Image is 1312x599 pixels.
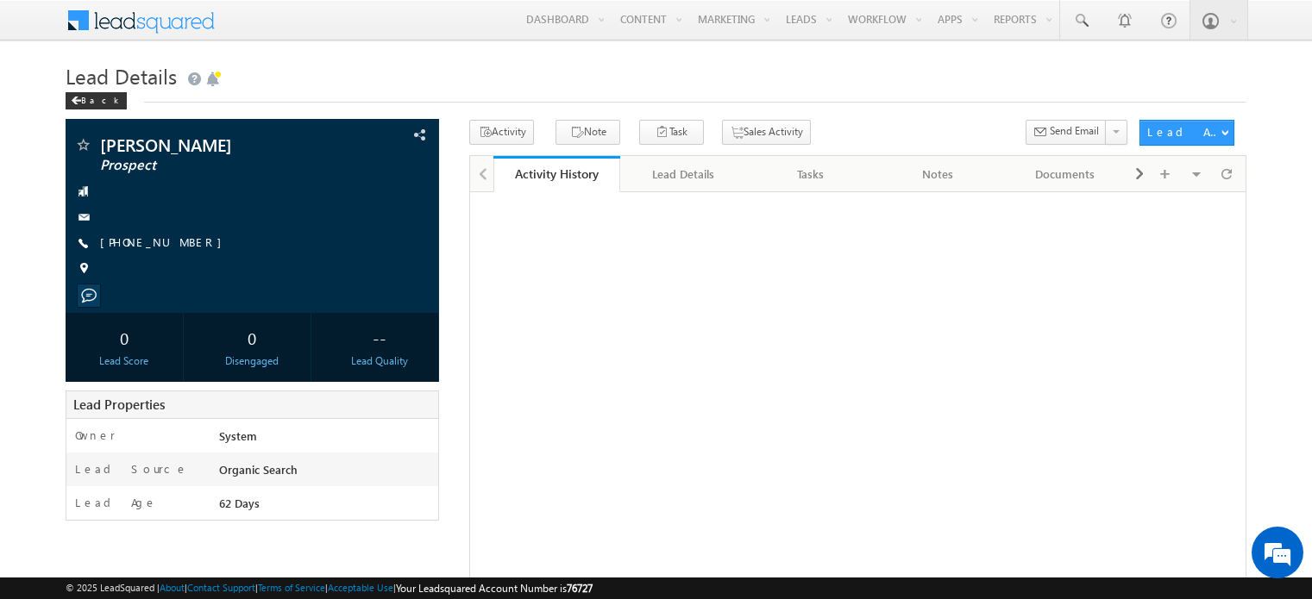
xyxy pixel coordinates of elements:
span: Prospect [100,157,331,174]
div: -- [325,321,434,353]
a: Lead Details [620,156,747,192]
button: Note [556,120,620,145]
div: Notes [888,164,986,184]
a: Terms of Service [258,582,325,593]
div: Back [66,92,127,109]
div: Documents [1016,164,1114,184]
label: Owner [75,427,116,443]
div: Disengaged [198,353,306,369]
div: Lead Actions [1147,124,1221,140]
div: Tasks [762,164,859,184]
a: Acceptable Use [328,582,393,593]
div: 0 [198,321,306,353]
div: Organic Search [215,461,438,485]
button: Task [639,120,704,145]
div: 0 [70,321,179,353]
div: Lead Details [634,164,731,184]
button: Send Email [1026,120,1107,145]
span: Your Leadsquared Account Number is [396,582,593,595]
a: Notes [875,156,1001,192]
a: About [160,582,185,593]
label: Lead Age [75,495,157,510]
span: [PERSON_NAME] [100,136,331,153]
button: Sales Activity [722,120,811,145]
a: Contact Support [187,582,255,593]
span: Lead Properties [73,396,165,413]
span: [PHONE_NUMBER] [100,234,230,252]
a: Documents [1002,156,1129,192]
div: Lead Score [70,353,179,369]
div: Lead Quality [325,353,434,369]
span: Send Email [1050,123,1099,139]
span: 76727 [567,582,593,595]
div: 62 Days [215,495,438,519]
button: Lead Actions [1139,120,1234,146]
a: Tasks [748,156,875,192]
a: Activity History [493,156,620,192]
a: Back [66,91,135,106]
label: Lead Source [75,461,188,477]
span: Lead Details [66,62,177,90]
div: Activity History [506,165,607,182]
span: © 2025 LeadSquared | | | | | [66,580,593,596]
button: Activity [469,120,534,145]
div: System [215,427,438,452]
